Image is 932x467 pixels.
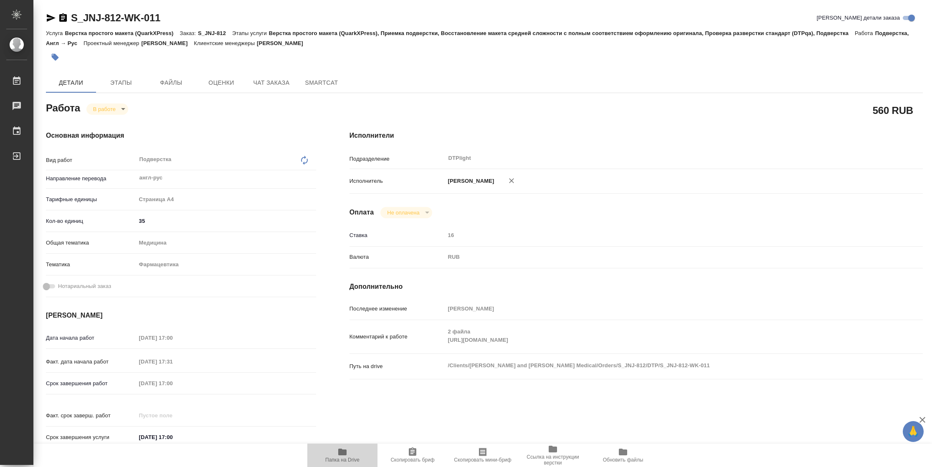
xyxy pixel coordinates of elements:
p: Клиентские менеджеры [194,40,257,46]
p: Вид работ [46,156,136,164]
span: Файлы [151,78,191,88]
span: Скопировать мини-бриф [454,457,511,463]
h4: Дополнительно [349,282,923,292]
button: Не оплачена [385,209,422,216]
p: Срок завершения работ [46,379,136,388]
span: [PERSON_NAME] детали заказа [817,14,900,22]
p: Факт. срок заверш. работ [46,411,136,420]
p: Верстка простого макета (QuarkXPress) [65,30,180,36]
input: Пустое поле [136,356,209,368]
p: Исполнитель [349,177,445,185]
input: Пустое поле [136,377,209,389]
p: Подразделение [349,155,445,163]
span: Ссылка на инструкции верстки [523,454,583,466]
button: В работе [91,106,118,113]
div: Фармацевтика [136,257,316,272]
div: В работе [380,207,432,218]
span: Нотариальный заказ [58,282,111,290]
p: Верстка простого макета (QuarkXPress), Приемка подверстки, Восстановление макета средней сложност... [269,30,855,36]
div: Страница А4 [136,192,316,207]
input: Пустое поле [136,332,209,344]
p: Кол-во единиц [46,217,136,225]
p: [PERSON_NAME] [141,40,194,46]
span: Обновить файлы [603,457,643,463]
button: Скопировать ссылку [58,13,68,23]
button: Ссылка на инструкции верстки [518,444,588,467]
p: Дата начала работ [46,334,136,342]
span: SmartCat [301,78,342,88]
p: Срок завершения услуги [46,433,136,442]
p: Комментарий к работе [349,333,445,341]
p: Факт. дата начала работ [46,358,136,366]
button: Удалить исполнителя [502,172,521,190]
span: Оценки [201,78,241,88]
input: Пустое поле [445,229,875,241]
span: Детали [51,78,91,88]
button: Обновить файлы [588,444,658,467]
p: Тарифные единицы [46,195,136,204]
button: Скопировать ссылку для ЯМессенджера [46,13,56,23]
input: ✎ Введи что-нибудь [136,215,316,227]
p: Услуга [46,30,65,36]
p: Работа [855,30,875,36]
h2: 560 RUB [873,103,913,117]
h4: Исполнители [349,131,923,141]
p: Направление перевода [46,174,136,183]
input: Пустое поле [445,303,875,315]
div: Медицина [136,236,316,250]
p: S_JNJ-812 [198,30,232,36]
input: Пустое поле [136,409,209,422]
button: Скопировать бриф [377,444,448,467]
a: S_JNJ-812-WK-011 [71,12,160,23]
h4: [PERSON_NAME] [46,310,316,321]
h2: Работа [46,100,80,115]
button: Добавить тэг [46,48,64,66]
span: Этапы [101,78,141,88]
p: Ставка [349,231,445,240]
h4: Основная информация [46,131,316,141]
p: Путь на drive [349,362,445,371]
p: Последнее изменение [349,305,445,313]
input: ✎ Введи что-нибудь [136,431,209,443]
p: [PERSON_NAME] [257,40,309,46]
span: 🙏 [906,423,920,440]
p: Валюта [349,253,445,261]
span: Скопировать бриф [390,457,434,463]
span: Чат заказа [251,78,291,88]
p: [PERSON_NAME] [445,177,494,185]
span: Папка на Drive [325,457,360,463]
p: Тематика [46,260,136,269]
textarea: 2 файла [URL][DOMAIN_NAME] [445,325,875,347]
button: 🙏 [903,421,924,442]
p: Этапы услуги [232,30,269,36]
textarea: /Clients/[PERSON_NAME] and [PERSON_NAME] Medical/Orders/S_JNJ-812/DTP/S_JNJ-812-WK-011 [445,358,875,373]
p: Заказ: [180,30,198,36]
div: В работе [86,103,128,115]
div: RUB [445,250,875,264]
h4: Оплата [349,207,374,217]
p: Проектный менеджер [84,40,141,46]
button: Папка на Drive [307,444,377,467]
button: Скопировать мини-бриф [448,444,518,467]
p: Общая тематика [46,239,136,247]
